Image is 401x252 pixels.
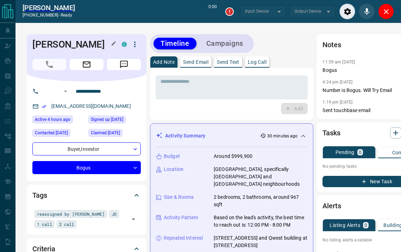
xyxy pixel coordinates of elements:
[32,116,85,125] div: Tue Aug 12 2025
[214,214,307,229] p: Based on the lead's activity, the best time to reach out is: 12:00 PM - 8:00 PM
[214,234,307,249] p: [STREET_ADDRESS] and Qwest building at [STREET_ADDRESS]
[88,129,141,139] div: Sun Mar 30 2025
[32,161,141,174] div: Bogus
[165,132,205,140] p: Activity Summary
[164,166,183,173] p: Location
[248,60,267,64] p: Log Call
[322,60,355,64] p: 11:59 am [DATE]
[267,133,298,139] p: 30 minutes ago
[32,129,85,139] div: Thu Aug 07 2025
[164,234,203,242] p: Repeated Interest
[322,39,341,50] h2: Notes
[336,150,355,155] p: Pending
[32,39,111,50] h1: [PERSON_NAME]
[122,42,127,47] div: condos.ca
[322,80,352,85] p: 4:24 pm [DATE]
[112,210,117,217] span: JD
[32,142,141,155] div: Buyer , Investor
[32,59,66,70] span: Call
[359,150,362,155] p: 0
[37,210,105,217] span: reassigned by [PERSON_NAME]
[23,4,75,12] a: [PERSON_NAME]
[35,116,70,123] span: Active 4 hours ago
[359,4,375,19] div: Mute
[32,187,141,204] div: Tags
[153,38,196,49] button: Timeline
[91,129,120,136] span: Claimed [DATE]
[32,190,47,201] h2: Tags
[164,214,198,221] p: Activity Pattern
[129,214,138,224] button: Open
[322,127,340,139] h2: Tasks
[208,4,217,19] p: 0:00
[214,153,252,160] p: Around $999,900
[183,60,208,64] p: Send Email
[42,104,46,109] svg: Email Verified
[214,166,307,188] p: [GEOGRAPHIC_DATA], specifically [GEOGRAPHIC_DATA] and [GEOGRAPHIC_DATA] neighbourhoods
[88,116,141,125] div: Wed Feb 14 2018
[199,38,250,49] button: Campaigns
[61,13,73,18] span: ready
[59,221,74,228] span: 2 call
[339,4,355,19] div: Audio Settings
[378,4,394,19] div: Close
[23,12,75,18] p: [PHONE_NUMBER] -
[164,153,180,160] p: Budget
[91,116,123,123] span: Signed up [DATE]
[217,60,239,64] p: Send Text
[153,60,175,64] p: Add Note
[164,193,194,201] p: Size & Rooms
[364,223,367,228] p: 0
[330,223,360,228] p: Listing Alerts
[156,129,307,142] div: Activity Summary30 minutes ago
[61,87,70,96] button: Open
[322,200,341,211] h2: Alerts
[37,221,52,228] span: 1 call
[35,129,68,136] span: Contacted [DATE]
[322,100,352,105] p: 1:19 pm [DATE]
[214,193,307,208] p: 2 bedrooms, 2 bathrooms, around 967 sqft
[51,103,131,109] a: [EMAIL_ADDRESS][DOMAIN_NAME]
[107,59,141,70] span: Message
[70,59,104,70] span: Email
